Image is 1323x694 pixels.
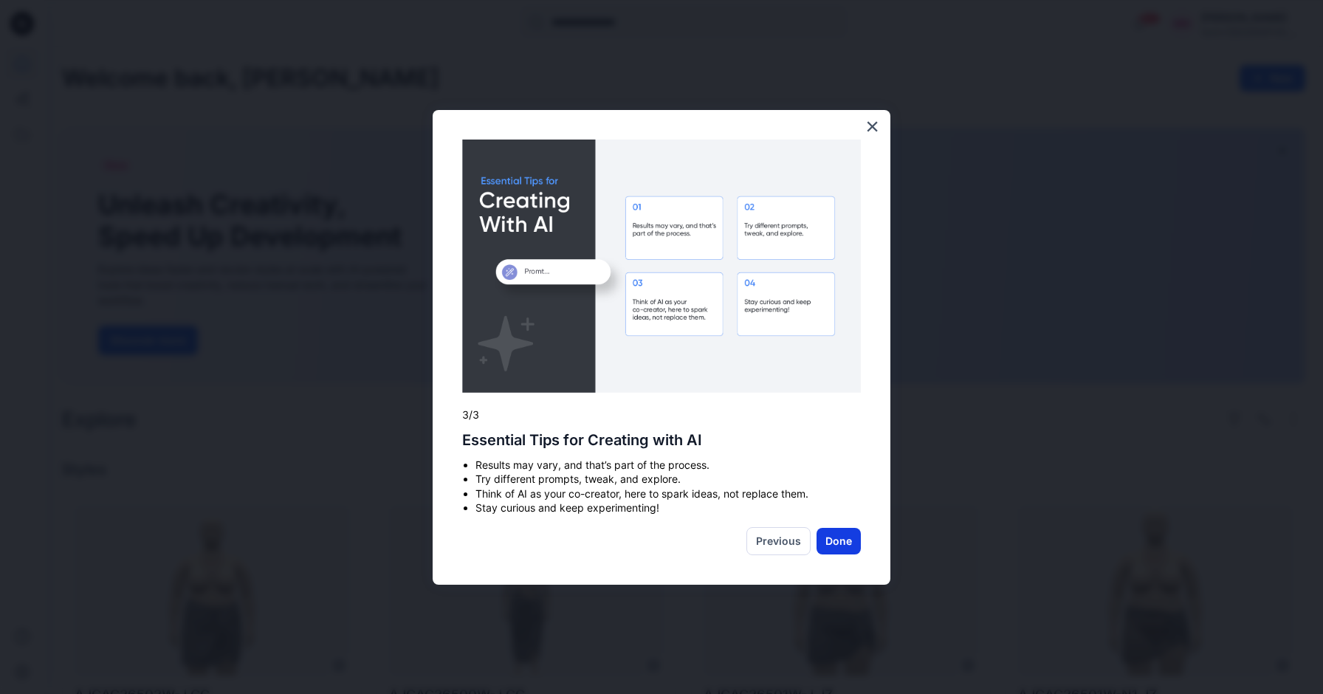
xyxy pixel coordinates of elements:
h2: Essential Tips for Creating with AI [462,431,861,449]
button: Close [865,114,879,138]
p: 3/3 [462,408,861,422]
li: Results may vary, and that’s part of the process. [475,458,861,473]
li: Think of AI as your co-creator, here to spark ideas, not replace them. [475,487,861,501]
button: Done [817,528,861,554]
button: Previous [746,527,811,555]
li: Try different prompts, tweak, and explore. [475,472,861,487]
li: Stay curious and keep experimenting! [475,501,861,515]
